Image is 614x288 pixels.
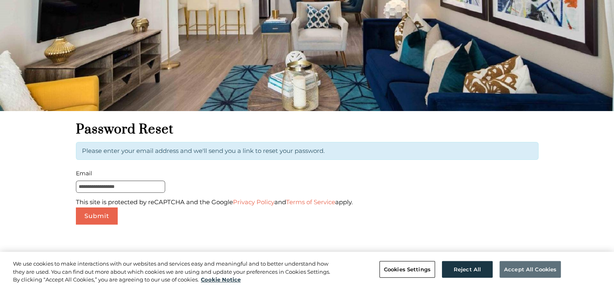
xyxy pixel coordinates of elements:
div: We use cookies to make interactions with our websites and services easy and meaningful and to bet... [13,260,338,284]
input: Email [76,181,165,193]
button: Submit [76,207,118,225]
div: This site is protected by reCAPTCHA and the Google and apply. [76,197,539,207]
button: Reject All [442,261,493,278]
h1: Password Reset [76,121,539,138]
div: Please enter your email address and we'll send you a link to reset your password. [76,142,539,160]
a: More information about your privacy [201,276,241,283]
a: Terms of Service [286,198,335,206]
label: Email [76,168,539,179]
a: Privacy Policy [233,198,274,206]
button: Accept All Cookies [500,261,561,278]
button: Cookies Settings [379,261,435,278]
